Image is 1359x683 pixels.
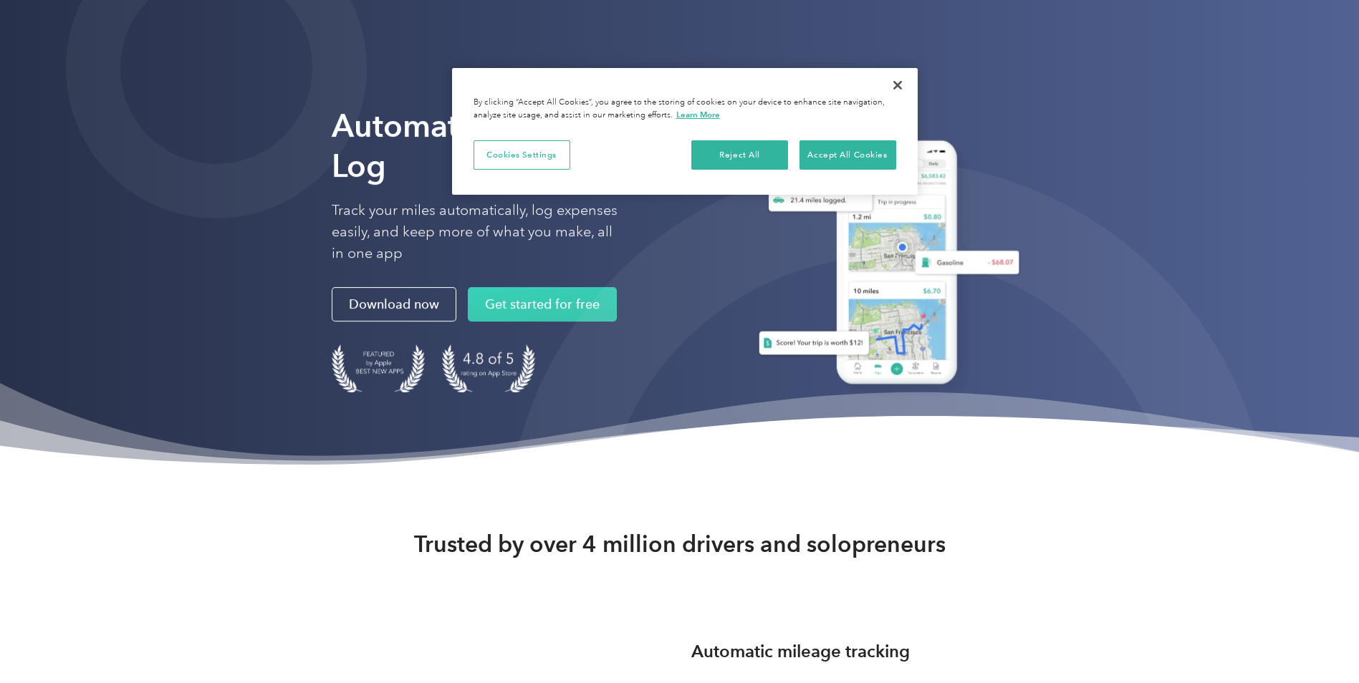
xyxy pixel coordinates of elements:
a: Download now [332,287,456,321]
button: Accept All Cookies [799,140,896,170]
div: Privacy [452,68,918,195]
button: Cookies Settings [474,140,570,170]
p: Track your miles automatically, log expenses easily, and keep more of what you make, all in one app [332,200,618,264]
button: Reject All [691,140,788,170]
img: Badge for Featured by Apple Best New Apps [332,344,425,392]
a: Get started for free [468,287,617,321]
div: Cookie banner [452,68,918,195]
h3: Automatic mileage tracking [691,639,910,664]
strong: Trusted by over 4 million drivers and solopreneurs [414,530,946,558]
a: More information about your privacy, opens in a new tab [676,110,720,120]
img: 4.9 out of 5 stars on the app store [442,344,535,392]
div: By clicking “Accept All Cookies”, you agree to the storing of cookies on your device to enhance s... [474,97,896,122]
button: Close [882,69,913,101]
strong: Automate Your Mileage Log [332,107,676,185]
